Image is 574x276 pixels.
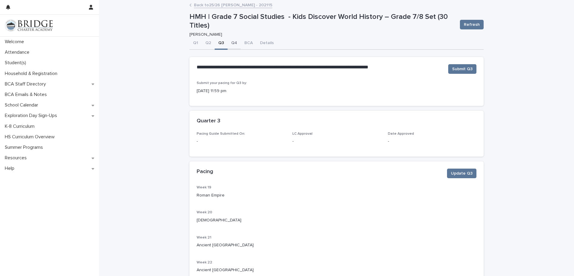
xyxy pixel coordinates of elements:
span: Update Q3 [451,170,473,176]
button: Submit Q3 [448,64,476,74]
p: K-8 Curriculum [2,124,39,129]
h2: Pacing [197,169,213,175]
span: Week 22 [197,261,212,264]
p: Attendance [2,49,34,55]
p: Household & Registration [2,71,62,76]
span: Week 19 [197,186,211,189]
span: Date Approved [388,132,414,136]
span: Week 20 [197,211,212,214]
p: Summer Programs [2,145,48,150]
span: Refresh [464,22,480,28]
button: Details [256,37,277,50]
p: [PERSON_NAME] [189,32,453,37]
p: Ancient [GEOGRAPHIC_DATA] [197,242,476,248]
span: Pacing Guide Submitted On: [197,132,245,136]
span: LC Approval [292,132,313,136]
button: Q4 [228,37,241,50]
p: Roman Empire [197,192,476,199]
p: Student(s) [2,60,31,66]
p: - [292,138,381,145]
p: School Calendar [2,102,43,108]
button: Q1 [189,37,202,50]
p: HMH | Grade 7 Social Studies - Kids Discover World History – Grade 7/8 Set (30 Titles) [189,13,455,30]
button: Q2 [202,37,215,50]
button: Q3 [215,37,228,50]
p: [DEMOGRAPHIC_DATA] [197,217,476,223]
button: BCA [241,37,256,50]
p: Resources [2,155,32,161]
a: Back to25/26 [PERSON_NAME] - 202115 [194,1,272,8]
img: V1C1m3IdTEidaUdm9Hs0 [5,19,53,31]
span: Submit Q3 [452,66,473,72]
h2: Quarter 3 [197,118,220,124]
button: Refresh [460,20,484,29]
p: [DATE] 11:59 pm [197,88,476,94]
p: - [197,138,285,145]
p: - [388,138,476,145]
button: Update Q3 [447,169,476,178]
p: HS Curriculum Overview [2,134,59,140]
span: Week 21 [197,236,211,239]
p: BCA Emails & Notes [2,92,52,97]
p: Exploration Day Sign-Ups [2,113,62,118]
p: BCA Staff Directory [2,81,51,87]
span: Submit your pacing for Q3 by: [197,81,247,85]
p: Help [2,166,19,171]
p: Ancient [GEOGRAPHIC_DATA] [197,267,476,273]
p: Welcome [2,39,29,45]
